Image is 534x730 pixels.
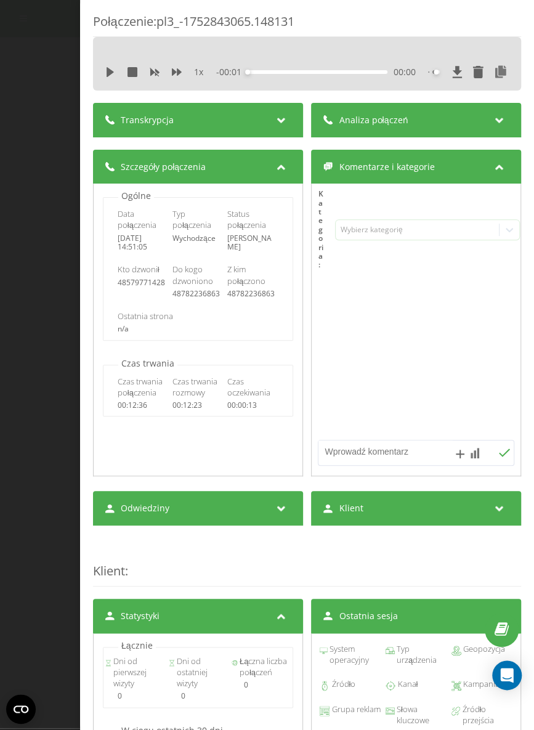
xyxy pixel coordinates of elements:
[227,401,278,410] div: 00:00:13
[227,290,278,298] div: 48782236863
[232,681,290,689] div: 0
[118,234,169,252] div: [DATE] 14:51:05
[118,310,173,322] span: Ostatnia strona
[121,610,160,622] span: Statystyki
[227,264,278,286] span: Z kim połączono
[227,376,278,398] span: Czas oczekiwania
[460,704,512,726] span: Źródło przejścia
[318,190,335,270] h4: Kategoria :
[93,13,521,37] div: Połączenie : pl3_-1752843065.148131
[105,692,164,700] div: 0
[339,114,408,126] span: Analiza połączeń
[172,208,224,230] span: Typ połączenia
[118,325,278,333] div: n/a
[118,208,169,230] span: Data połączenia
[172,290,224,298] div: 48782236863
[172,376,224,398] span: Czas trwania rozmowy
[93,562,125,579] span: Klient
[121,502,169,514] span: Odwiedziny
[169,692,227,700] div: 0
[118,401,169,410] div: 00:12:36
[341,225,495,235] div: Wybierz kategorię
[121,114,174,126] span: Transkrypcja
[394,66,416,78] span: 00:00
[172,264,224,286] span: Do kogo dzwoniono
[461,678,500,691] span: Kampania
[121,161,206,173] span: Szczegóły połączenia
[194,66,203,78] span: 1 x
[118,357,177,370] p: Czas trwania
[118,278,169,287] div: 48579771428
[216,66,248,78] span: - 00:01
[330,678,355,691] span: Źródło
[339,502,363,514] span: Klient
[330,704,380,716] span: Grupa reklam
[395,643,447,665] span: Typ urządzenia
[238,655,290,678] span: Łączna liczba połączeń
[227,233,272,252] span: [PERSON_NAME]
[118,639,156,652] p: Łącznie
[111,655,164,689] span: Dni od pierwszej wizyty
[175,655,227,689] span: Dni od ostatniej wizyty
[492,660,522,690] div: Open Intercom Messenger
[227,208,278,230] span: Status połączenia
[245,70,250,75] div: Accessibility label
[395,678,418,691] span: Kanał
[339,161,434,173] span: Komentarze i kategorie
[6,694,36,724] button: Open CMP widget
[434,70,439,75] div: Accessibility label
[172,401,224,410] div: 00:12:23
[93,538,521,586] div: :
[118,376,169,398] span: Czas trwania połączenia
[118,190,154,202] p: Ogólne
[328,643,381,665] span: System operacyjny
[395,704,447,726] span: Słowa kluczowe
[118,264,160,275] span: Kto dzwonił
[339,610,397,622] span: Ostatnia sesja
[461,643,505,655] span: Geopozycja
[172,233,216,243] span: Wychodzące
